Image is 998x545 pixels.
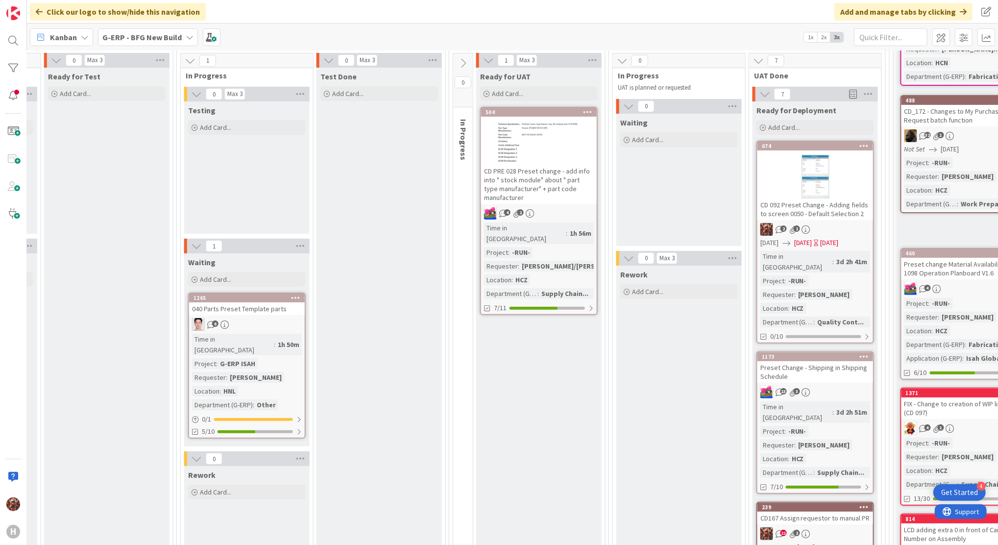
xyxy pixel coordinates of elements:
[789,303,806,314] div: HCZ
[188,293,306,439] a: 1265040 Parts Preset Template partsllTime in [GEOGRAPHIC_DATA]:1h 50mProject:G-ERP ISAHRequester:...
[768,55,784,67] span: 7
[484,207,497,220] img: JK
[965,339,967,350] span: :
[638,100,655,112] span: 0
[481,108,597,117] div: 504
[815,467,867,478] div: Supply Chain...
[933,185,950,196] div: HCZ
[519,261,636,272] div: [PERSON_NAME]/[PERSON_NAME]...
[275,339,302,350] div: 1h 50m
[212,321,219,327] span: 6
[21,1,45,13] span: Support
[794,440,796,450] span: :
[188,105,216,115] span: Testing
[814,317,815,327] span: :
[932,185,933,196] span: :
[933,465,950,476] div: HCZ
[760,426,784,437] div: Project
[760,289,794,300] div: Requester
[925,285,931,291] span: 4
[757,512,873,524] div: CD167 Assign requestor to manual PR
[933,484,986,501] div: Open Get Started checklist, remaining modules: 4
[484,288,537,299] div: Department (G-ERP)
[66,54,82,66] span: 0
[914,494,930,504] span: 13/30
[192,372,226,383] div: Requester
[192,334,274,355] div: Time in [GEOGRAPHIC_DATA]
[754,71,869,80] span: UAT Done
[938,424,944,431] span: 1
[904,479,958,490] div: Department (G-ERP)
[189,318,305,331] div: ll
[757,198,873,220] div: CD 092 Preset Change - Adding fields to screen 0050 - Default Selection 2
[508,247,510,258] span: :
[486,109,597,116] div: 504
[188,470,216,480] span: Rework
[498,54,514,66] span: 1
[218,358,258,369] div: G-ERP ISAH
[932,57,933,68] span: :
[760,467,814,478] div: Department (G-ERP)
[202,426,215,437] span: 5/10
[484,223,566,244] div: Time in [GEOGRAPHIC_DATA]
[780,388,787,395] span: 13
[481,165,597,204] div: CD PRE 028 Preset change - add info into " stock module" about " part type manufacturer" + part c...
[757,352,873,383] div: 1173Preset Change - Shipping in Shipping Schedule
[186,71,301,80] span: In Progress
[958,479,959,490] span: :
[904,353,963,364] div: Application (G-ERP)
[199,55,216,67] span: 1
[788,303,789,314] span: :
[938,171,940,182] span: :
[833,407,834,418] span: :
[904,57,932,68] div: Location
[794,289,796,300] span: :
[965,71,967,82] span: :
[796,440,852,450] div: [PERSON_NAME]
[756,141,874,344] a: 674CD 092 Preset Change - Adding fields to screen 0050 - Default Selection 2JK[DATE][DATE][DATE]T...
[932,325,933,336] span: :
[504,209,511,216] span: 4
[189,302,305,315] div: 040 Parts Preset Template parts
[757,142,873,220] div: 674CD 092 Preset Change - Adding fields to screen 0050 - Default Selection 2
[6,497,20,511] img: JK
[481,108,597,204] div: 504CD PRE 028 Preset change - add info into " stock module" about " part type manufacturer" + par...
[760,453,788,464] div: Location
[904,438,928,448] div: Project
[494,303,507,313] span: 7/11
[780,530,787,536] span: 21
[192,399,253,410] div: Department (G-ERP)
[830,32,844,42] span: 3x
[87,58,102,63] div: Max 3
[904,339,965,350] div: Department (G-ERP)
[206,240,222,252] span: 1
[253,399,254,410] span: :
[539,288,591,299] div: Supply Chain...
[940,312,997,322] div: [PERSON_NAME]
[804,32,817,42] span: 1x
[794,388,800,395] span: 3
[484,274,511,285] div: Location
[794,238,812,248] span: [DATE]
[216,358,218,369] span: :
[904,282,917,295] img: JK
[794,530,800,536] span: 2
[938,451,940,462] span: :
[638,252,655,264] span: 0
[537,288,539,299] span: :
[6,525,20,539] div: H
[957,198,959,209] span: :
[632,55,648,67] span: 0
[659,256,675,261] div: Max 3
[904,157,928,168] div: Project
[480,72,531,81] span: Ready for UAT
[930,438,953,448] div: -RUN-
[760,223,773,236] img: JK
[933,325,950,336] div: HCZ
[786,426,809,437] div: -RUN-
[760,401,833,423] div: Time in [GEOGRAPHIC_DATA]
[963,353,964,364] span: :
[206,453,222,465] span: 0
[904,298,928,309] div: Project
[940,171,997,182] div: [PERSON_NAME]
